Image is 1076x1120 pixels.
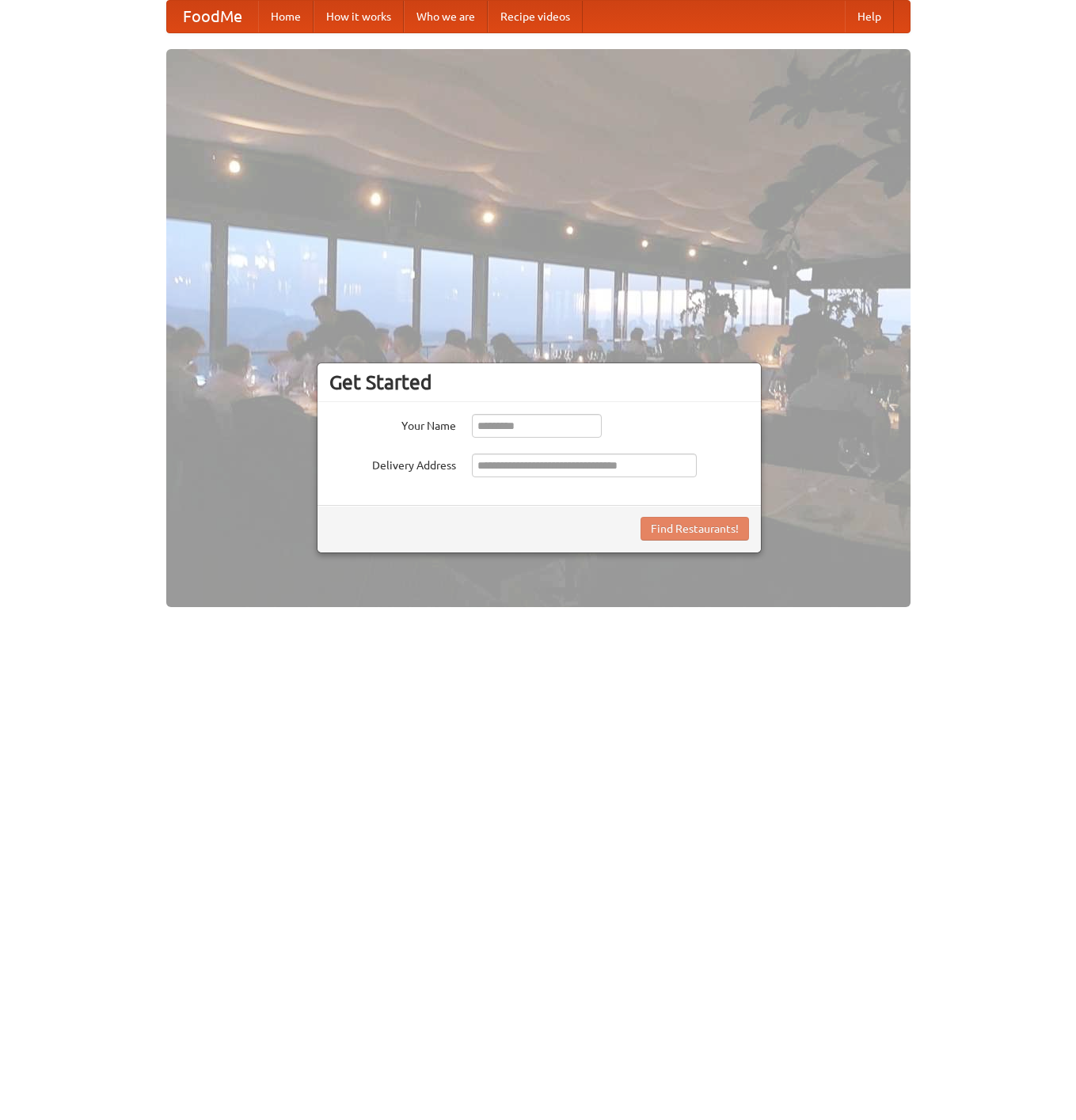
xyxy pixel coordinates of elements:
[329,370,749,394] h3: Get Started
[641,517,749,541] button: Find Restaurants!
[329,454,456,473] label: Delivery Address
[167,1,258,32] a: FoodMe
[404,1,488,32] a: Who we are
[314,1,404,32] a: How it works
[329,414,456,434] label: Your Name
[488,1,583,32] a: Recipe videos
[258,1,314,32] a: Home
[845,1,894,32] a: Help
